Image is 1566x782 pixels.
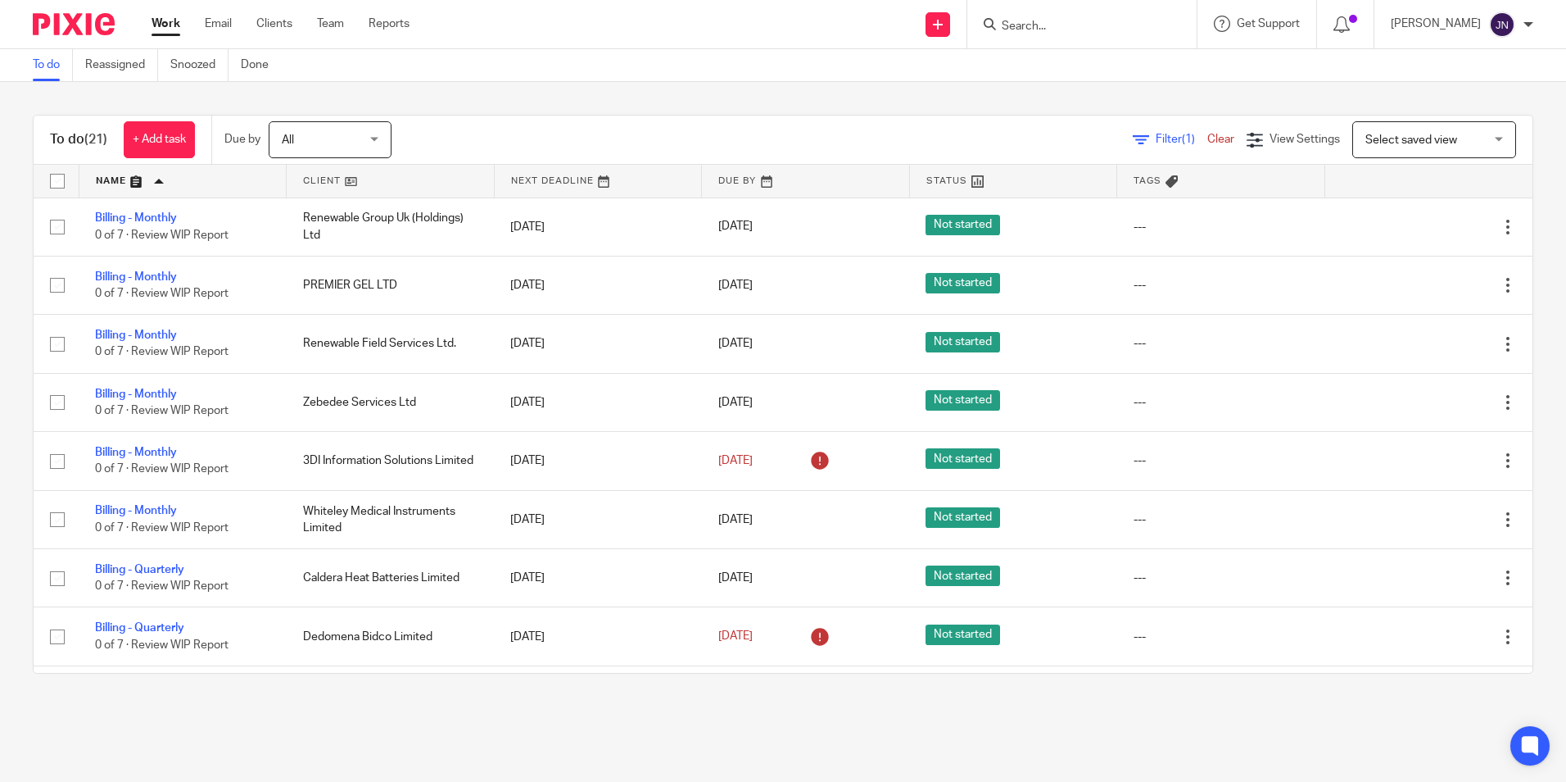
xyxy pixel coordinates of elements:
[926,332,1000,352] span: Not started
[494,607,702,666] td: [DATE]
[1237,18,1300,30] span: Get Support
[494,315,702,373] td: [DATE]
[256,16,292,32] a: Clients
[494,549,702,607] td: [DATE]
[1134,176,1161,185] span: Tags
[1270,134,1340,145] span: View Settings
[287,373,495,431] td: Zebedee Services Ltd
[85,49,158,81] a: Reassigned
[718,221,753,233] span: [DATE]
[95,564,184,575] a: Billing - Quarterly
[95,330,177,341] a: Billing - Monthly
[224,131,260,148] p: Due by
[718,572,753,584] span: [DATE]
[926,507,1000,528] span: Not started
[926,448,1000,469] span: Not started
[1365,134,1457,146] span: Select saved view
[170,49,229,81] a: Snoozed
[152,16,180,32] a: Work
[1134,452,1309,469] div: ---
[1182,134,1195,145] span: (1)
[1156,134,1207,145] span: Filter
[494,490,702,548] td: [DATE]
[95,271,177,283] a: Billing - Monthly
[95,622,184,634] a: Billing - Quarterly
[718,630,753,642] span: [DATE]
[50,131,107,148] h1: To do
[287,315,495,373] td: Renewable Field Services Ltd.
[494,198,702,256] td: [DATE]
[287,607,495,666] td: Dedomena Bidco Limited
[241,49,281,81] a: Done
[33,49,73,81] a: To do
[282,134,294,146] span: All
[1207,134,1234,145] a: Clear
[287,666,495,724] td: Katallyst Global Limited
[95,405,229,416] span: 0 of 7 · Review WIP Report
[369,16,410,32] a: Reports
[1134,570,1309,586] div: ---
[95,447,177,458] a: Billing - Monthly
[1134,511,1309,528] div: ---
[494,432,702,490] td: [DATE]
[718,338,753,349] span: [DATE]
[95,522,229,534] span: 0 of 7 · Review WIP Report
[287,198,495,256] td: Renewable Group Uk (Holdings) Ltd
[1134,629,1309,645] div: ---
[95,505,177,516] a: Billing - Monthly
[95,212,177,224] a: Billing - Monthly
[926,625,1000,645] span: Not started
[287,256,495,314] td: PREMIER GEL LTD
[95,347,229,358] span: 0 of 7 · Review WIP Report
[95,580,229,592] span: 0 of 7 · Review WIP Report
[718,455,753,466] span: [DATE]
[1134,219,1309,235] div: ---
[95,464,229,475] span: 0 of 7 · Review WIP Report
[494,256,702,314] td: [DATE]
[84,133,107,146] span: (21)
[317,16,344,32] a: Team
[205,16,232,32] a: Email
[95,230,229,241] span: 0 of 7 · Review WIP Report
[494,373,702,431] td: [DATE]
[95,639,229,651] span: 0 of 7 · Review WIP Report
[718,397,753,408] span: [DATE]
[95,288,229,299] span: 0 of 7 · Review WIP Report
[926,215,1000,235] span: Not started
[926,566,1000,586] span: Not started
[33,13,115,35] img: Pixie
[718,514,753,525] span: [DATE]
[1134,335,1309,352] div: ---
[1134,394,1309,411] div: ---
[287,549,495,607] td: Caldera Heat Batteries Limited
[1134,277,1309,293] div: ---
[926,273,1000,293] span: Not started
[494,666,702,724] td: [DATE]
[1000,20,1147,34] input: Search
[718,280,753,291] span: [DATE]
[926,390,1000,411] span: Not started
[1391,16,1481,32] p: [PERSON_NAME]
[287,432,495,490] td: 3DI Information Solutions Limited
[287,490,495,548] td: Whiteley Medical Instruments Limited
[95,389,177,400] a: Billing - Monthly
[1489,11,1515,38] img: svg%3E
[124,121,195,158] a: + Add task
